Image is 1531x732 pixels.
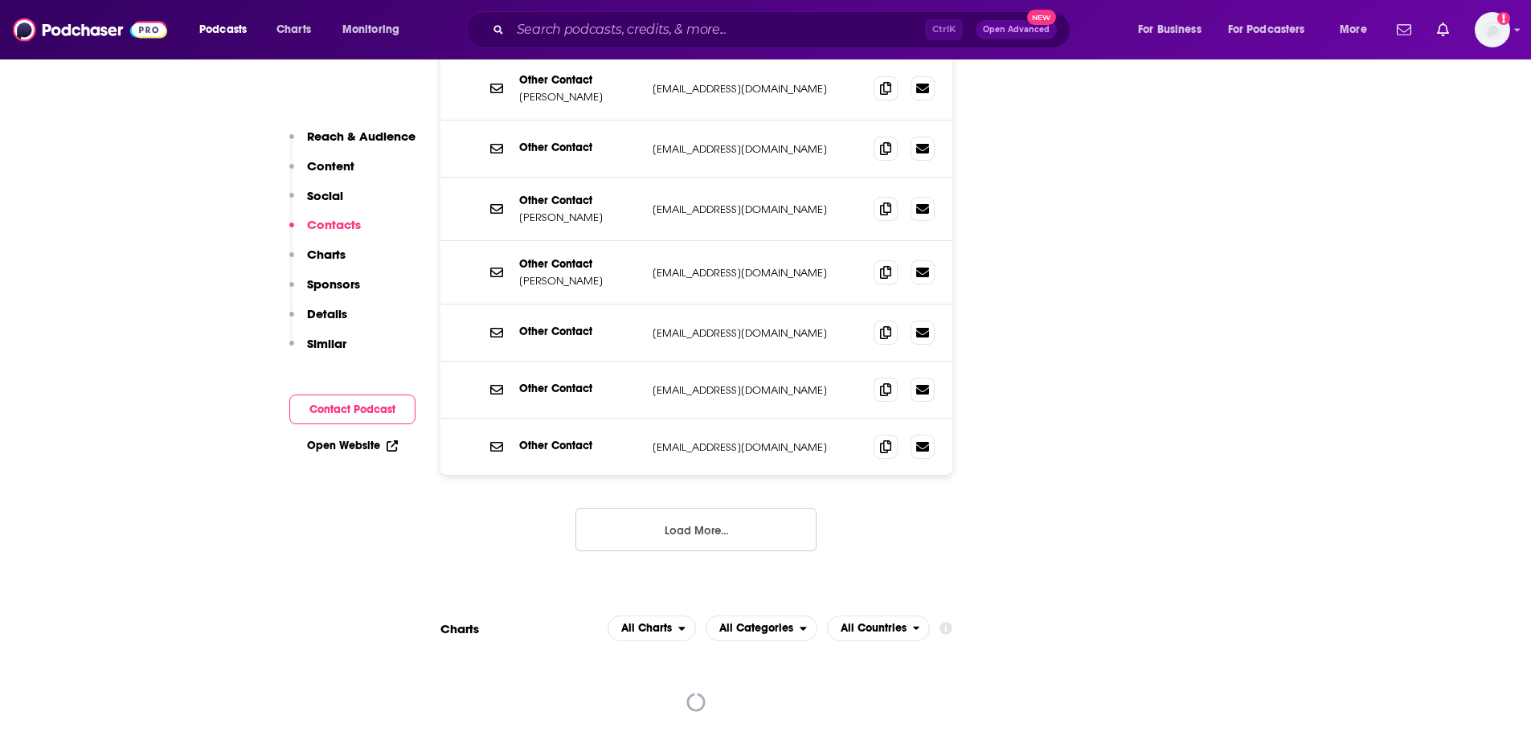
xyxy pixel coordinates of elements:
p: Social [307,188,343,203]
p: [PERSON_NAME] [519,90,640,104]
h2: Categories [706,615,817,641]
span: Monitoring [342,18,399,41]
button: Reach & Audience [289,129,415,158]
p: Other Contact [519,257,640,271]
span: All Countries [841,623,907,634]
span: Podcasts [199,18,247,41]
p: Sponsors [307,276,360,292]
button: open menu [827,615,931,641]
p: Other Contact [519,194,640,207]
img: User Profile [1475,12,1510,47]
button: Sponsors [289,276,360,306]
h2: Countries [827,615,931,641]
span: New [1027,10,1056,25]
p: [EMAIL_ADDRESS][DOMAIN_NAME] [653,266,862,280]
button: open menu [331,17,420,43]
p: [EMAIL_ADDRESS][DOMAIN_NAME] [653,82,862,96]
a: Charts [266,17,321,43]
button: Show profile menu [1475,12,1510,47]
p: Charts [307,247,346,262]
p: Similar [307,336,346,351]
span: All Charts [621,623,672,634]
p: [EMAIL_ADDRESS][DOMAIN_NAME] [653,202,862,216]
button: open menu [1218,17,1328,43]
button: Contact Podcast [289,395,415,424]
h2: Platforms [608,615,696,641]
button: Charts [289,247,346,276]
svg: Add a profile image [1497,12,1510,25]
p: [PERSON_NAME] [519,211,640,224]
a: Open Website [307,439,398,452]
button: Load More... [575,508,817,551]
p: Contacts [307,217,361,232]
p: Other Contact [519,439,640,452]
p: Other Contact [519,141,640,154]
span: Ctrl K [925,19,963,40]
input: Search podcasts, credits, & more... [510,17,925,43]
p: Other Contact [519,325,640,338]
span: For Podcasters [1228,18,1305,41]
p: Other Contact [519,382,640,395]
p: Details [307,306,347,321]
p: [EMAIL_ADDRESS][DOMAIN_NAME] [653,440,862,454]
button: open menu [1127,17,1222,43]
button: Similar [289,336,346,366]
button: Social [289,188,343,218]
p: [EMAIL_ADDRESS][DOMAIN_NAME] [653,142,862,156]
img: Podchaser - Follow, Share and Rate Podcasts [13,14,167,45]
div: Search podcasts, credits, & more... [481,11,1086,48]
p: [PERSON_NAME] [519,274,640,288]
button: open menu [1328,17,1387,43]
span: All Categories [719,623,793,634]
span: Charts [276,18,311,41]
span: Logged in as tessvanden [1475,12,1510,47]
span: More [1340,18,1367,41]
p: Content [307,158,354,174]
p: Other Contact [519,73,640,87]
a: Show notifications dropdown [1390,16,1418,43]
button: Content [289,158,354,188]
button: open menu [706,615,817,641]
span: For Business [1138,18,1201,41]
h2: Charts [440,621,479,636]
button: Details [289,306,347,336]
p: [EMAIL_ADDRESS][DOMAIN_NAME] [653,326,862,340]
a: Show notifications dropdown [1431,16,1455,43]
p: [EMAIL_ADDRESS][DOMAIN_NAME] [653,383,862,397]
button: open menu [608,615,696,641]
span: Open Advanced [983,26,1050,34]
p: Reach & Audience [307,129,415,144]
button: Contacts [289,217,361,247]
button: open menu [188,17,268,43]
button: Open AdvancedNew [976,20,1057,39]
